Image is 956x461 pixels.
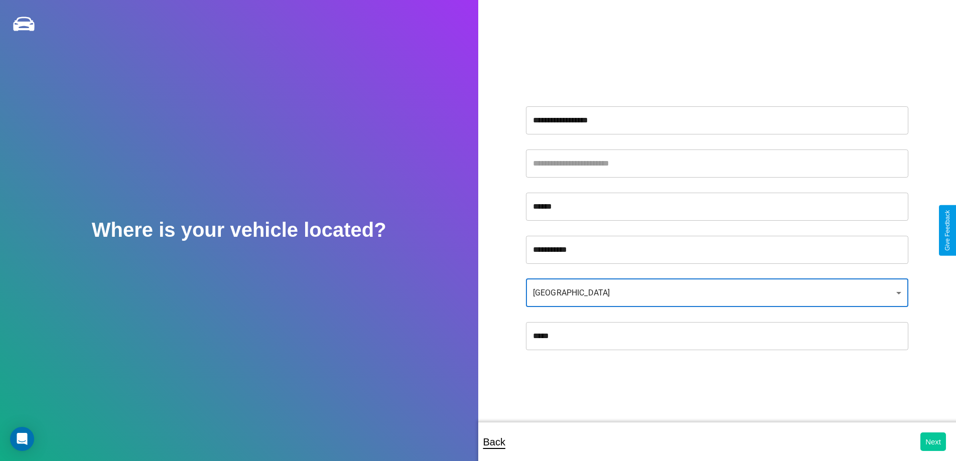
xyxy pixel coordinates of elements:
[483,433,505,451] p: Back
[92,219,386,241] h2: Where is your vehicle located?
[526,279,908,307] div: [GEOGRAPHIC_DATA]
[920,432,946,451] button: Next
[944,210,951,251] div: Give Feedback
[10,427,34,451] div: Open Intercom Messenger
